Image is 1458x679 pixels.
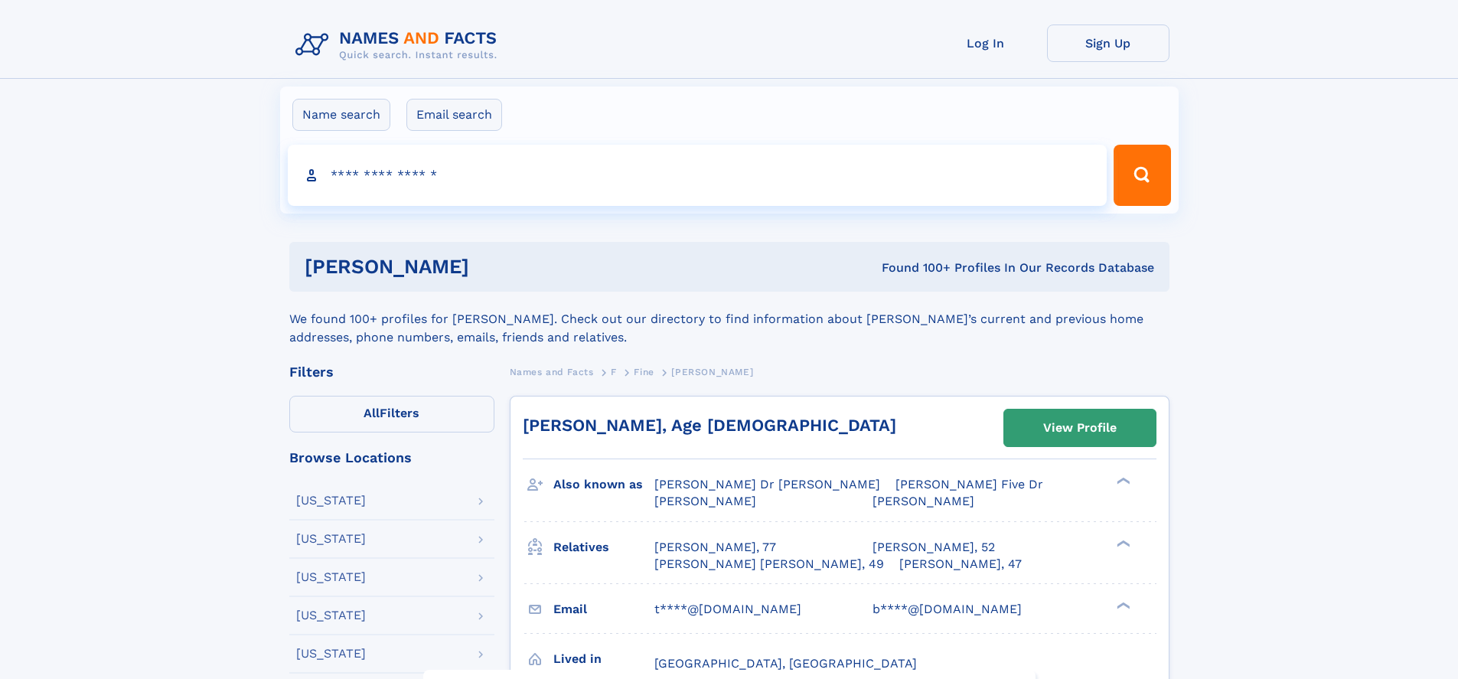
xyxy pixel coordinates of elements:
label: Name search [292,99,390,131]
a: Log In [925,24,1047,62]
div: We found 100+ profiles for [PERSON_NAME]. Check out our directory to find information about [PERS... [289,292,1169,347]
h3: Relatives [553,534,654,560]
input: search input [288,145,1107,206]
a: [PERSON_NAME] [PERSON_NAME], 49 [654,556,884,573]
img: Logo Names and Facts [289,24,510,66]
div: [US_STATE] [296,609,366,622]
div: [US_STATE] [296,495,366,507]
span: [PERSON_NAME] Dr [PERSON_NAME] [654,477,880,491]
span: All [364,406,380,420]
h3: Email [553,596,654,622]
a: [PERSON_NAME], 77 [654,539,776,556]
div: [US_STATE] [296,533,366,545]
h3: Also known as [553,472,654,498]
button: Search Button [1114,145,1170,206]
div: Found 100+ Profiles In Our Records Database [675,260,1154,276]
div: [US_STATE] [296,571,366,583]
h1: [PERSON_NAME] [305,257,676,276]
span: [PERSON_NAME] [873,494,974,508]
a: [PERSON_NAME], Age [DEMOGRAPHIC_DATA] [523,416,896,435]
span: [PERSON_NAME] Five Dr [895,477,1043,491]
span: Fine [634,367,654,377]
div: Filters [289,365,494,379]
h3: Lived in [553,646,654,672]
span: [PERSON_NAME] [671,367,753,377]
label: Filters [289,396,494,433]
span: [GEOGRAPHIC_DATA], [GEOGRAPHIC_DATA] [654,656,917,671]
label: Email search [406,99,502,131]
a: Fine [634,362,654,381]
a: View Profile [1004,410,1156,446]
span: [PERSON_NAME] [654,494,756,508]
a: Names and Facts [510,362,594,381]
a: Sign Up [1047,24,1169,62]
a: [PERSON_NAME], 52 [873,539,995,556]
span: F [611,367,617,377]
div: [US_STATE] [296,648,366,660]
div: Browse Locations [289,451,494,465]
div: View Profile [1043,410,1117,446]
div: ❯ [1113,538,1131,548]
a: [PERSON_NAME], 47 [899,556,1022,573]
a: F [611,362,617,381]
div: ❯ [1113,476,1131,486]
div: ❯ [1113,600,1131,610]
